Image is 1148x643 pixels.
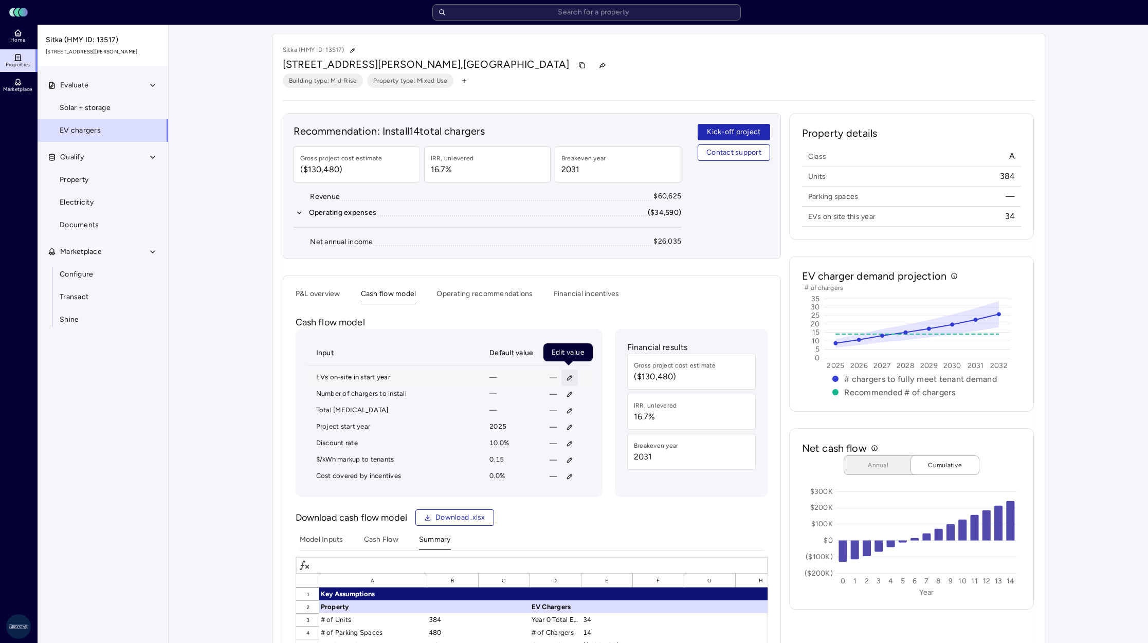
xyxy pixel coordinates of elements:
[888,577,893,585] text: 4
[319,587,427,600] div: Key Assumptions
[60,197,94,208] span: Electricity
[481,341,541,365] th: Default value
[60,174,88,186] span: Property
[943,361,961,370] text: 2030
[6,614,31,639] img: Greystar AS
[319,613,427,626] div: # of Units
[310,191,340,203] div: Revenue
[802,126,1022,149] h2: Property details
[971,577,978,585] text: 11
[308,402,482,419] td: Total [MEDICAL_DATA]
[37,214,169,236] a: Documents
[427,574,479,587] div: B
[60,246,102,258] span: Marketplace
[294,207,682,218] button: Operating expenses($34,590)
[561,153,606,163] div: Breakeven year
[805,569,833,578] text: ($200K)
[38,74,169,97] button: Evaluate
[60,102,111,114] span: Solar + storage
[827,361,844,370] text: 2025
[634,411,677,423] span: 16.7%
[530,626,581,639] div: # of Chargers
[308,341,482,365] th: Input
[481,370,541,386] td: —
[810,487,832,496] text: $300K
[296,613,319,626] div: 3
[530,574,581,587] div: D
[37,191,169,214] a: Electricity
[60,219,99,231] span: Documents
[550,405,557,416] span: —
[897,361,915,370] text: 2028
[634,360,716,371] div: Gross project cost estimate
[60,291,88,303] span: Transact
[481,402,541,419] td: —
[543,343,593,361] div: Edit value
[684,574,736,587] div: G
[10,37,25,43] span: Home
[550,438,557,449] span: —
[698,144,770,161] button: Contact support
[707,126,760,138] span: Kick-off project
[550,471,557,482] span: —
[581,626,633,639] div: 14
[811,311,820,320] text: 25
[296,587,319,600] div: 1
[300,153,382,163] div: Gross project cost estimate
[419,534,451,550] button: Summary
[431,163,474,176] span: 16.7%
[550,372,557,383] span: —
[581,574,633,587] div: E
[60,125,101,136] span: EV chargers
[296,626,319,639] div: 4
[46,34,161,46] span: Sitka (HMY ID: 13517)
[289,76,357,86] span: Building type: Mid-Rise
[37,286,169,308] a: Transact
[283,58,464,70] span: [STREET_ADDRESS][PERSON_NAME],
[653,191,681,202] div: $60,625
[37,308,169,331] a: Shine
[924,577,928,585] text: 7
[37,119,169,142] a: EV chargers
[37,263,169,286] a: Configure
[995,577,1003,585] text: 13
[806,553,833,561] text: ($100K)
[1005,211,1015,222] span: 34
[634,451,679,463] span: 2031
[427,626,479,639] div: 480
[811,295,820,303] text: 35
[319,626,427,639] div: # of Parking Spaces
[60,80,88,91] span: Evaluate
[319,574,427,587] div: A
[841,577,845,585] text: 0
[936,577,941,585] text: 8
[824,536,833,545] text: $0
[479,574,530,587] div: C
[481,468,541,485] td: 0.0%
[958,577,967,585] text: 10
[877,577,881,585] text: 3
[60,152,84,163] span: Qualify
[913,577,917,585] text: 6
[802,269,946,283] h2: EV charger demand projection
[850,361,868,370] text: 2026
[1006,577,1014,585] text: 14
[805,284,843,291] text: # of chargers
[436,288,533,304] button: Operating recommendations
[415,509,494,526] button: Download .xlsx
[296,316,768,329] p: Cash flow model
[38,146,169,169] button: Qualify
[541,341,590,365] th: Edit value
[706,147,761,158] span: Contact support
[554,288,619,304] button: Financial incentives
[296,511,408,524] p: Download cash flow model
[46,48,161,56] span: [STREET_ADDRESS][PERSON_NAME]
[296,600,319,613] div: 2
[431,153,474,163] div: IRR, unlevered
[463,58,570,70] span: [GEOGRAPHIC_DATA]
[634,400,677,411] div: IRR, unlevered
[481,435,541,452] td: 10.0%
[919,588,934,597] text: Year
[967,361,983,370] text: 2031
